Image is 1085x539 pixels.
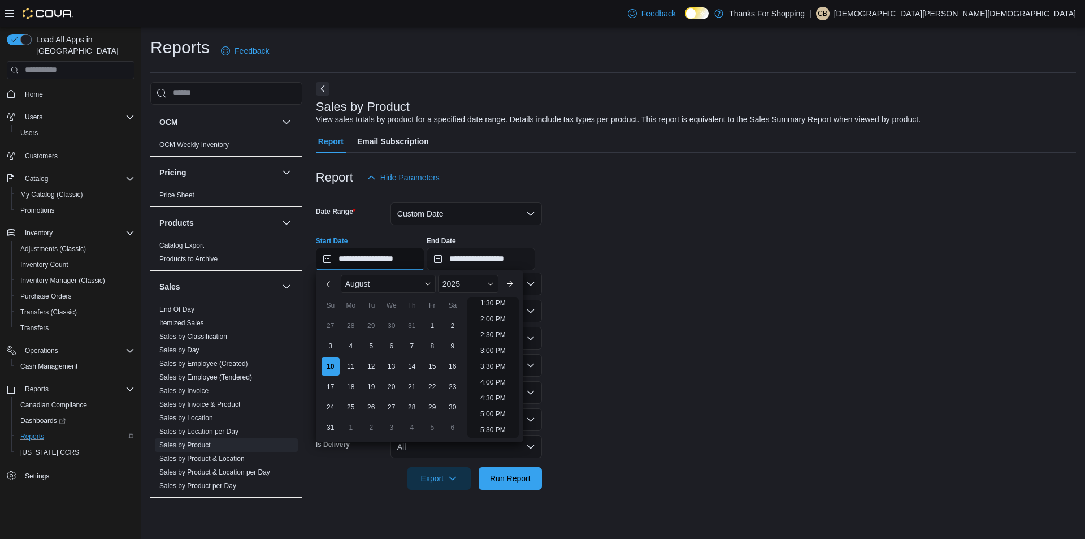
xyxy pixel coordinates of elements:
div: Th [403,296,421,314]
button: Export [407,467,471,490]
a: Catalog Export [159,242,204,249]
button: Open list of options [526,334,535,343]
span: Sales by Employee (Tendered) [159,373,252,382]
span: Reports [25,385,49,394]
li: 2:30 PM [476,328,510,342]
span: Sales by Product [159,441,211,450]
a: Sales by Day [159,346,199,354]
a: Feedback [216,40,274,62]
div: day-11 [342,357,360,376]
span: Customers [20,149,134,163]
span: Itemized Sales [159,318,204,327]
div: day-9 [444,337,462,355]
button: My Catalog (Classic) [11,187,139,202]
span: Sales by Product & Location per Day [159,468,270,477]
span: Run Report [490,473,531,484]
div: day-6 [383,337,401,355]
span: Promotions [20,206,55,215]
span: Operations [25,346,58,355]
span: Export [414,467,464,490]
button: Next [316,82,329,96]
a: Customers [20,149,62,163]
a: OCM Weekly Inventory [159,141,229,149]
button: Reports [11,429,139,445]
button: Operations [2,343,139,359]
span: Washington CCRS [16,446,134,459]
span: My Catalog (Classic) [20,190,83,199]
a: End Of Day [159,305,194,313]
button: Inventory Manager (Classic) [11,273,139,288]
span: Reports [20,382,134,396]
li: 4:30 PM [476,391,510,405]
span: Users [20,110,134,124]
div: day-5 [423,419,441,437]
a: Sales by Employee (Tendered) [159,373,252,381]
div: day-30 [383,317,401,335]
span: Feedback [641,8,676,19]
a: Users [16,126,42,140]
button: Users [11,125,139,141]
div: day-22 [423,378,441,396]
a: Home [20,88,47,101]
span: End Of Day [159,305,194,314]
span: Cash Management [16,360,134,373]
div: day-2 [362,419,380,437]
span: Dashboards [16,414,134,428]
a: Transfers (Classic) [16,305,81,319]
ul: Time [467,297,519,438]
span: Transfers (Classic) [20,308,77,317]
button: Inventory [20,226,57,240]
a: Sales by Location [159,414,213,422]
h3: OCM [159,117,178,128]
button: Open list of options [526,307,535,316]
button: Pricing [280,166,293,179]
h1: Reports [150,36,210,59]
button: OCM [280,115,293,129]
button: Users [2,109,139,125]
input: Dark Mode [685,7,709,19]
h3: Report [316,171,353,184]
div: day-24 [322,398,340,416]
a: Sales by Product & Location [159,455,245,463]
div: Tu [362,296,380,314]
span: Sales by Product per Day [159,481,236,490]
input: Press the down key to open a popover containing a calendar. [427,248,535,270]
button: Previous Month [320,275,338,293]
span: Purchase Orders [16,290,134,303]
a: Reports [16,430,49,443]
button: Reports [2,381,139,397]
a: Inventory Manager (Classic) [16,274,110,287]
button: Catalog [2,171,139,187]
li: 1:30 PM [476,296,510,310]
a: Sales by Invoice [159,387,209,395]
div: Products [150,239,302,270]
div: day-26 [362,398,380,416]
button: Home [2,86,139,102]
li: 5:30 PM [476,423,510,437]
span: Users [25,113,42,122]
button: Next month [501,275,519,293]
span: Purchase Orders [20,292,72,301]
label: Date Range [316,207,356,216]
span: Catalog [20,172,134,186]
div: Mo [342,296,360,314]
a: Sales by Employee (Created) [159,360,248,368]
a: Purchase Orders [16,290,76,303]
span: 2025 [442,279,460,288]
a: My Catalog (Classic) [16,188,88,201]
a: Adjustments (Classic) [16,242,90,256]
div: Sa [444,296,462,314]
span: Sales by Location per Day [159,427,238,436]
button: [US_STATE] CCRS [11,445,139,460]
span: Operations [20,344,134,357]
div: Button. Open the month selector. August is currently selected. [341,275,436,293]
a: [US_STATE] CCRS [16,446,84,459]
p: [DEMOGRAPHIC_DATA][PERSON_NAME][DEMOGRAPHIC_DATA] [834,7,1076,20]
div: day-16 [444,357,462,376]
li: 2:00 PM [476,312,510,326]
span: Inventory Count [20,260,68,269]
button: Open list of options [526,279,535,288]
button: Customers [2,148,139,164]
a: Sales by Product [159,441,211,449]
div: day-1 [423,317,441,335]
